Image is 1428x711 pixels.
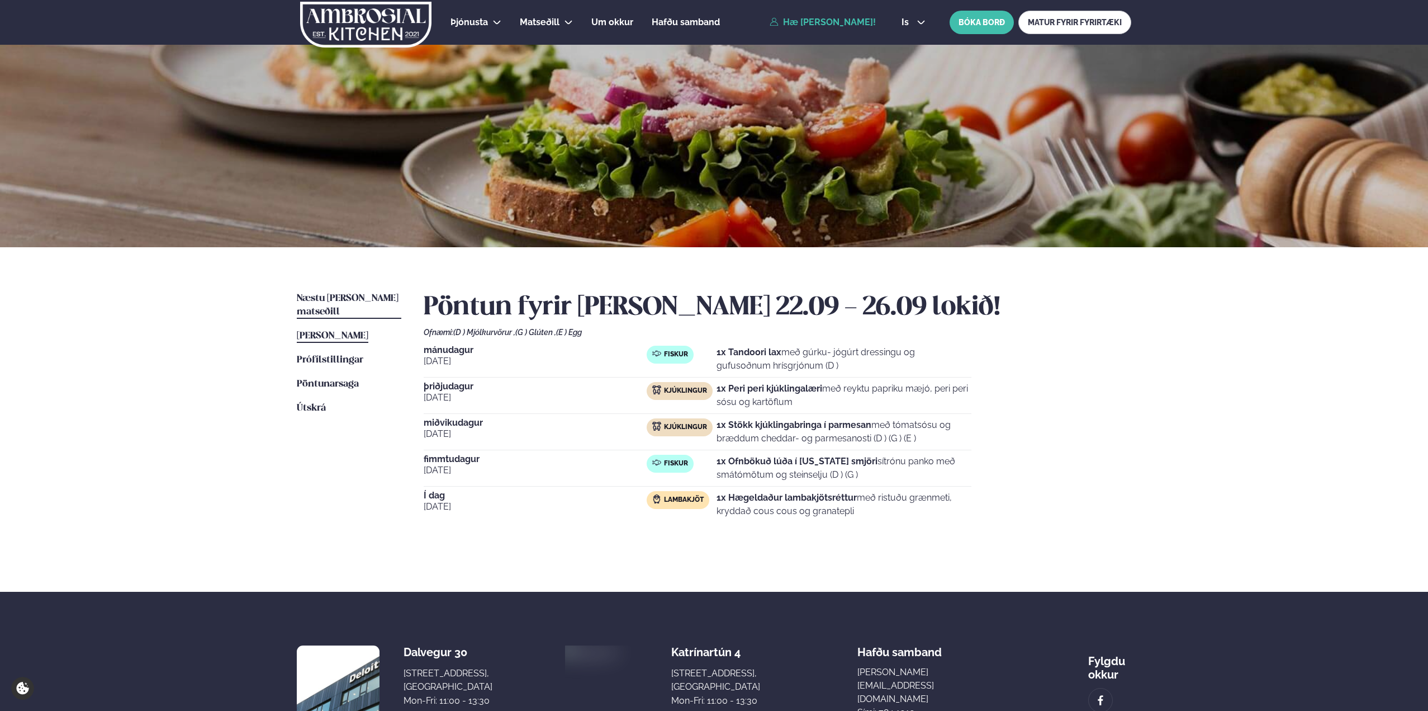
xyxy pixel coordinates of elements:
img: logo [299,2,433,48]
span: mánudagur [424,346,647,355]
a: Þjónusta [450,16,488,29]
a: Næstu [PERSON_NAME] matseðill [297,292,401,319]
span: Hafðu samband [857,637,942,659]
span: Þjónusta [450,17,488,27]
span: Í dag [424,491,647,500]
a: [PERSON_NAME][EMAIL_ADDRESS][DOMAIN_NAME] [857,666,991,706]
span: fimmtudagur [424,455,647,464]
p: sítrónu panko með smátómötum og steinselju (D ) (G ) [717,455,971,482]
a: MATUR FYRIR FYRIRTÆKI [1018,11,1131,34]
a: Cookie settings [11,677,34,700]
span: Prófílstillingar [297,355,363,365]
a: Hafðu samband [652,16,720,29]
span: Kjúklingur [664,387,707,395]
strong: 1x Stökk kjúklingabringa í parmesan [717,420,871,430]
div: Ofnæmi: [424,328,1131,337]
span: [DATE] [424,500,647,514]
strong: 1x Hægeldaður lambakjötsréttur [717,492,857,503]
img: fish.svg [652,349,661,358]
img: Lamb.svg [652,495,661,503]
span: Fiskur [664,459,688,468]
p: með ristuðu grænmeti, kryddað cous cous og granatepli [717,491,971,518]
span: þriðjudagur [424,382,647,391]
span: (D ) Mjólkurvörur , [453,328,515,337]
strong: 1x Ofnbökuð lúða í [US_STATE] smjöri [717,456,877,467]
div: Fylgdu okkur [1088,646,1131,681]
span: Um okkur [591,17,633,27]
span: Útskrá [297,403,326,413]
a: Pöntunarsaga [297,378,359,391]
span: [DATE] [424,464,647,477]
img: fish.svg [652,458,661,467]
a: Matseðill [520,16,559,29]
button: BÓKA BORÐ [950,11,1014,34]
div: Katrínartún 4 [671,646,760,659]
img: image alt [560,644,616,661]
span: Næstu [PERSON_NAME] matseðill [297,294,398,317]
span: (G ) Glúten , [515,328,556,337]
span: Lambakjöt [664,496,704,505]
span: [DATE] [424,391,647,404]
button: is [893,18,934,27]
span: [DATE] [424,427,647,441]
strong: 1x Peri peri kjúklingalæri [717,383,822,394]
strong: 1x Tandoori lax [717,347,781,357]
span: Pöntunarsaga [297,379,359,389]
h2: Pöntun fyrir [PERSON_NAME] 22.09 - 26.09 lokið! [424,292,1131,323]
div: [STREET_ADDRESS], [GEOGRAPHIC_DATA] [404,667,492,694]
img: chicken.svg [652,422,661,431]
div: Mon-Fri: 11:00 - 13:30 [671,694,760,708]
a: Hæ [PERSON_NAME]! [770,17,876,27]
span: [DATE] [424,355,647,368]
span: Fiskur [664,350,688,359]
span: (E ) Egg [556,328,582,337]
span: [PERSON_NAME] [297,331,368,341]
span: miðvikudagur [424,418,647,427]
a: Um okkur [591,16,633,29]
p: með reyktu papriku mæjó, peri peri sósu og kartöflum [717,382,971,409]
span: Kjúklingur [664,423,707,432]
img: chicken.svg [652,385,661,394]
div: [STREET_ADDRESS], [GEOGRAPHIC_DATA] [671,667,760,694]
p: með tómatsósu og bræddum cheddar- og parmesanosti (D ) (G ) (E ) [717,418,971,445]
span: is [902,18,912,27]
div: Dalvegur 30 [404,646,492,659]
img: image alt [1094,694,1107,707]
div: Mon-Fri: 11:00 - 13:30 [404,694,492,708]
a: Útskrá [297,402,326,415]
a: [PERSON_NAME] [297,329,368,343]
a: Prófílstillingar [297,354,363,367]
span: Matseðill [520,17,559,27]
span: Hafðu samband [652,17,720,27]
p: með gúrku- jógúrt dressingu og gufusoðnum hrísgrjónum (D ) [717,346,971,373]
